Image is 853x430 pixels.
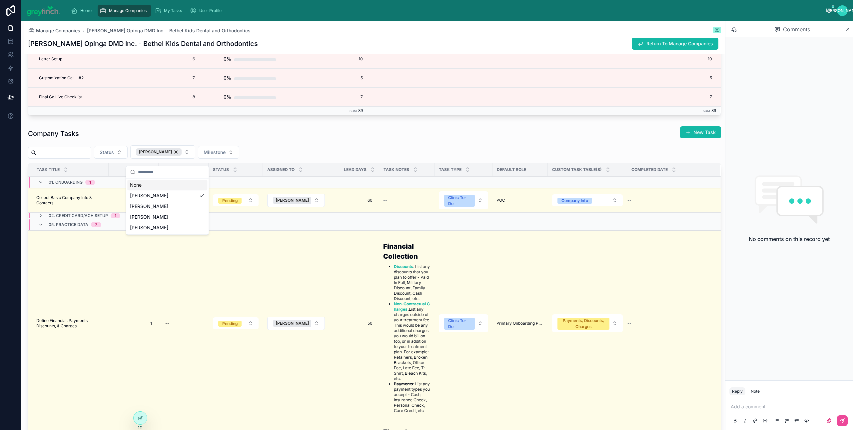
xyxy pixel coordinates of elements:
[267,194,325,207] button: Select Button
[115,213,116,218] div: 1
[557,317,609,330] button: Unselect PAYMENTS_DISCOUNTS_CHARGES
[276,321,309,326] span: [PERSON_NAME]
[703,109,710,113] small: Sum
[267,167,295,172] span: Assigned To
[130,214,168,220] span: [PERSON_NAME]
[627,321,631,326] span: --
[267,193,325,207] a: Select Button
[213,167,229,172] span: Status
[383,233,430,413] a: Financial Collection Discounts: List any discounts that you plan to offer - Paid In Full, Militar...
[438,191,488,210] a: Select Button
[467,94,712,100] span: 7
[115,321,152,326] span: 1
[284,56,363,62] span: 10
[95,222,97,227] div: 7
[94,146,128,159] button: Select Button
[273,197,319,204] button: Unselect 235
[439,191,488,209] button: Select Button
[561,318,605,330] div: Payments, Discounts, Charges
[199,8,222,13] span: User Profile
[552,194,623,206] button: Select Button
[284,75,363,81] span: 5
[36,27,80,34] span: Manage Companies
[36,195,105,206] a: Collect Basic Company Info & Contacts
[49,180,83,185] span: 01. Onboarding
[680,126,721,138] button: New Task
[383,242,418,260] strong: Financial Collection
[37,167,60,172] span: Task Title
[496,321,544,326] span: Primary Onboarding POC
[156,56,195,62] span: 6
[748,387,762,395] button: Note
[36,318,105,329] span: Define Financial: Payments, Discounts, & Charges
[371,75,375,81] span: --
[631,167,668,172] span: Completed Date
[383,198,430,203] a: --
[394,264,430,301] li: : List any discounts that you plan to offer - Paid In Full, Military Discount, Family Discount, C...
[627,198,631,203] span: --
[394,301,430,312] strong: :
[497,167,526,172] span: Default Role
[130,192,168,199] span: [PERSON_NAME]
[136,148,182,156] button: Unselect 235
[164,8,182,13] span: My Tasks
[394,301,430,381] li: List any charges outside of your treatment fee. This would be any additional charges you would bi...
[39,56,62,62] span: Letter Setup
[394,264,413,269] a: Discounts
[438,314,488,333] a: Select Button
[552,194,623,207] a: Select Button
[39,75,84,81] span: Customization Call - #2
[439,314,488,332] button: Select Button
[130,224,168,231] span: [PERSON_NAME]
[130,145,195,159] button: Select Button
[394,301,430,312] a: Non-Contractual Charges
[49,213,108,218] span: 02. Credit Card/ACH Setup
[28,129,79,138] h1: Company Tasks
[336,198,373,203] span: 60
[557,197,592,204] button: Unselect COMPANY_INFO
[115,198,152,203] span: 1
[273,320,319,327] button: Unselect 235
[69,5,96,17] a: Home
[552,314,623,332] button: Select Button
[632,38,718,50] button: Return To Manage Companies
[783,25,810,33] span: Comments
[87,27,251,34] a: [PERSON_NAME] Opinga DMD Inc. - Bethel Kids Dental and Orthodontics
[224,52,231,66] div: 0%
[66,3,827,18] div: scrollable content
[153,5,187,17] a: My Tasks
[188,5,226,17] a: User Profile
[213,317,259,330] a: Select Button
[561,198,588,204] div: Company Info
[439,167,461,172] span: Task Type
[80,8,92,13] span: Home
[130,203,168,210] span: [PERSON_NAME]
[224,71,231,85] div: 0%
[336,321,373,326] span: 50
[729,387,745,395] button: Reply
[276,198,309,203] span: [PERSON_NAME]
[198,146,239,159] button: Select Button
[213,194,259,207] a: Select Button
[28,27,80,34] a: Manage Companies
[751,389,760,394] div: Note
[139,149,172,155] span: [PERSON_NAME]
[204,149,226,156] span: Milestone
[213,194,259,206] button: Select Button
[39,94,82,100] span: Final Go Live Checklist
[394,381,430,413] li: : List any payment types you accept - Cash, Insurance Check, Personal Check, Care Credit, etc
[448,195,471,207] div: Clinic To-Do
[27,5,60,16] img: App logo
[224,90,231,104] div: 0%
[383,198,387,203] span: --
[28,39,258,48] h1: [PERSON_NAME] Opinga DMD Inc. - Bethel Kids Dental and Orthodontics
[222,321,238,327] div: Pending
[627,198,712,203] a: --
[552,167,602,172] span: Custom Task Table(s)
[496,198,544,203] a: POC
[113,195,155,206] a: 1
